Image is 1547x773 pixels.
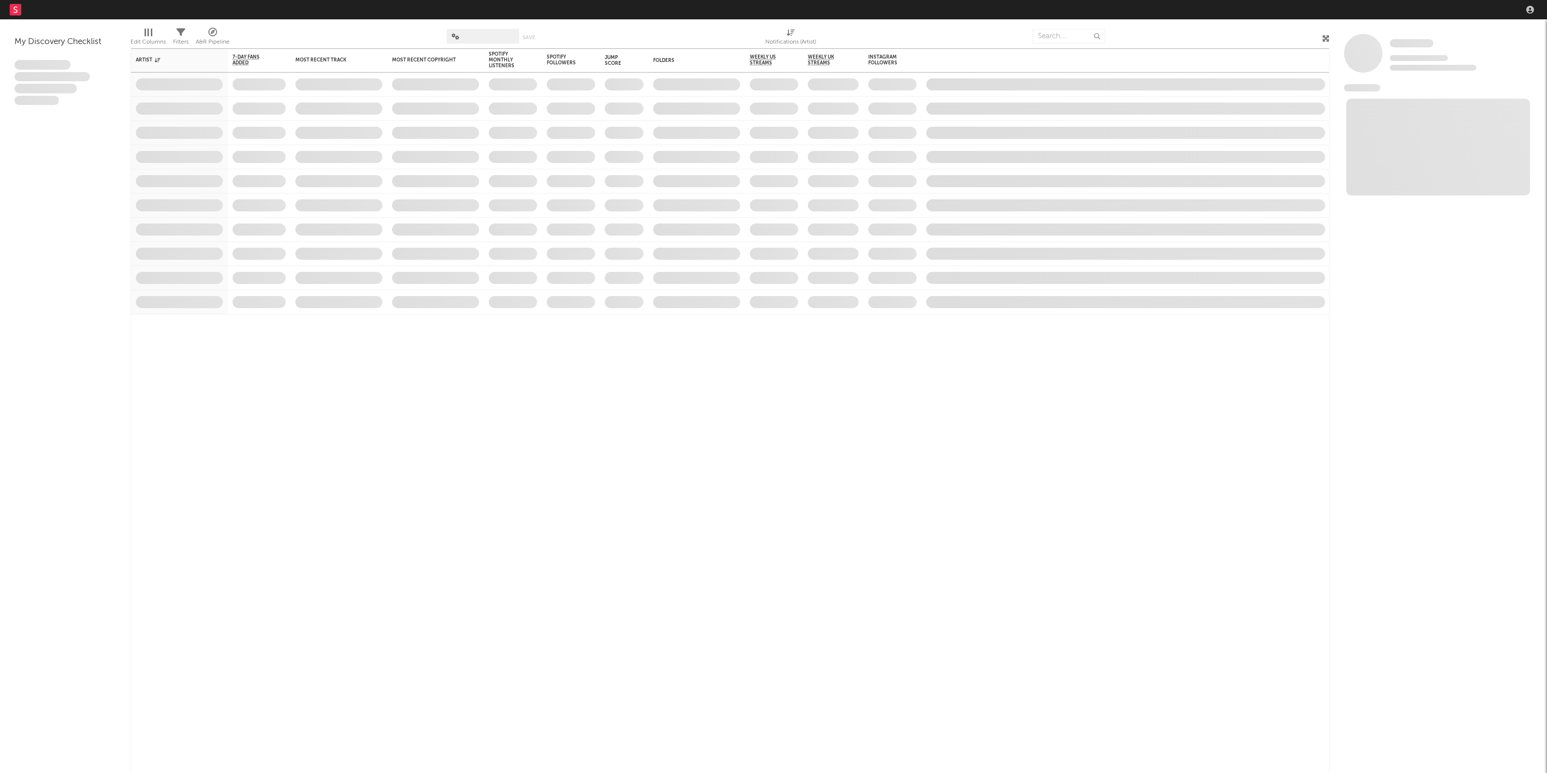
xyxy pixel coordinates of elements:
[653,58,726,63] div: Folders
[131,36,166,48] div: Edit Columns
[15,36,116,48] div: My Discovery Checklist
[173,36,189,48] div: Filters
[131,24,166,52] div: Edit Columns
[808,54,844,66] span: Weekly UK Streams
[196,36,230,48] div: A&R Pipeline
[605,55,629,66] div: Jump Score
[1033,29,1105,44] input: Search...
[15,96,59,105] span: Aliquam viverra
[765,36,816,48] div: Notifications (Artist)
[233,54,271,66] span: 7-Day Fans Added
[15,72,90,82] span: Integer aliquet in purus et
[136,57,208,63] div: Artist
[196,24,230,52] div: A&R Pipeline
[750,54,784,66] span: Weekly US Streams
[1390,55,1448,61] span: Tracking Since: [DATE]
[1390,39,1433,48] a: Some Artist
[765,24,816,52] div: Notifications (Artist)
[547,54,581,66] div: Spotify Followers
[1390,65,1476,71] span: 0 fans last week
[868,54,902,66] div: Instagram Followers
[295,57,368,63] div: Most Recent Track
[523,35,535,40] button: Save
[1390,39,1433,47] span: Some Artist
[15,60,71,70] span: Lorem ipsum dolor
[392,57,465,63] div: Most Recent Copyright
[1344,84,1380,91] span: News Feed
[173,24,189,52] div: Filters
[489,51,523,69] div: Spotify Monthly Listeners
[15,84,77,93] span: Praesent ac interdum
